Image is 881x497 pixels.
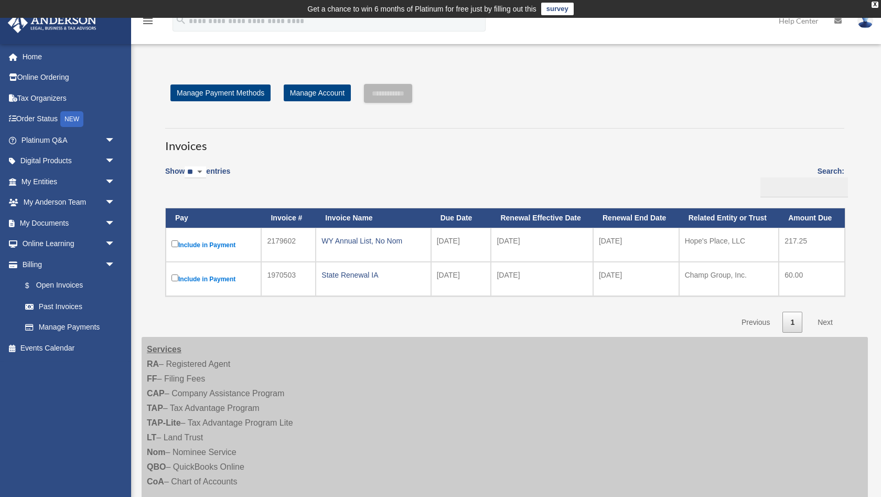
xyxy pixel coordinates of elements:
input: Include in Payment [171,274,178,281]
td: 2179602 [261,228,316,262]
a: My Anderson Teamarrow_drop_down [7,192,131,213]
a: Tax Organizers [7,88,131,109]
h3: Invoices [165,128,844,154]
input: Search: [760,177,848,197]
span: arrow_drop_down [105,213,126,234]
a: survey [541,3,574,15]
a: Digital Productsarrow_drop_down [7,151,131,172]
a: Events Calendar [7,337,131,358]
div: WY Annual List, No Nom [321,234,425,248]
a: My Documentsarrow_drop_down [7,213,131,234]
strong: RA [147,359,159,368]
a: Online Ordering [7,67,131,88]
a: $Open Invoices [15,275,121,297]
a: Online Learningarrow_drop_down [7,234,131,255]
strong: TAP-Lite [147,418,181,427]
div: close [872,2,878,8]
div: State Renewal IA [321,268,425,282]
label: Search: [757,165,844,197]
a: Home [7,46,131,67]
strong: CAP [147,389,165,398]
th: Invoice Name: activate to sort column ascending [316,208,431,228]
img: Anderson Advisors Platinum Portal [5,13,100,33]
span: arrow_drop_down [105,254,126,276]
td: Champ Group, Inc. [679,262,779,296]
span: arrow_drop_down [105,234,126,255]
a: Manage Payment Methods [170,84,271,101]
td: Hope's Place, LLC [679,228,779,262]
th: Due Date: activate to sort column ascending [431,208,491,228]
td: 1970503 [261,262,316,296]
a: Past Invoices [15,296,126,317]
td: [DATE] [593,262,679,296]
label: Include in Payment [171,272,255,285]
span: arrow_drop_down [105,171,126,193]
td: 60.00 [779,262,845,296]
div: Get a chance to win 6 months of Platinum for free just by filling out this [307,3,536,15]
span: arrow_drop_down [105,192,126,214]
strong: Services [147,345,181,354]
th: Related Entity or Trust: activate to sort column ascending [679,208,779,228]
td: [DATE] [593,228,679,262]
strong: LT [147,433,156,442]
a: menu [142,18,154,27]
i: menu [142,15,154,27]
label: Include in Payment [171,238,255,251]
th: Amount Due: activate to sort column ascending [779,208,845,228]
strong: CoA [147,477,164,486]
a: Manage Account [284,84,351,101]
strong: TAP [147,404,163,413]
a: 1 [782,312,802,333]
span: arrow_drop_down [105,130,126,151]
td: [DATE] [431,228,491,262]
select: Showentries [185,166,206,178]
td: 217.25 [779,228,845,262]
a: My Entitiesarrow_drop_down [7,171,131,192]
span: $ [31,279,36,292]
td: [DATE] [431,262,491,296]
a: Previous [734,312,778,333]
th: Renewal End Date: activate to sort column ascending [593,208,679,228]
div: NEW [60,111,83,127]
a: Next [810,312,841,333]
i: search [175,14,187,26]
a: Platinum Q&Aarrow_drop_down [7,130,131,151]
td: [DATE] [491,228,593,262]
a: Manage Payments [15,317,126,338]
img: User Pic [857,13,873,28]
strong: QBO [147,462,166,471]
span: arrow_drop_down [105,151,126,172]
td: [DATE] [491,262,593,296]
th: Pay: activate to sort column descending [166,208,261,228]
a: Order StatusNEW [7,109,131,130]
th: Invoice #: activate to sort column ascending [261,208,316,228]
strong: FF [147,374,157,383]
a: Billingarrow_drop_down [7,254,126,275]
label: Show entries [165,165,230,189]
th: Renewal Effective Date: activate to sort column ascending [491,208,593,228]
strong: Nom [147,448,166,457]
input: Include in Payment [171,240,178,247]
